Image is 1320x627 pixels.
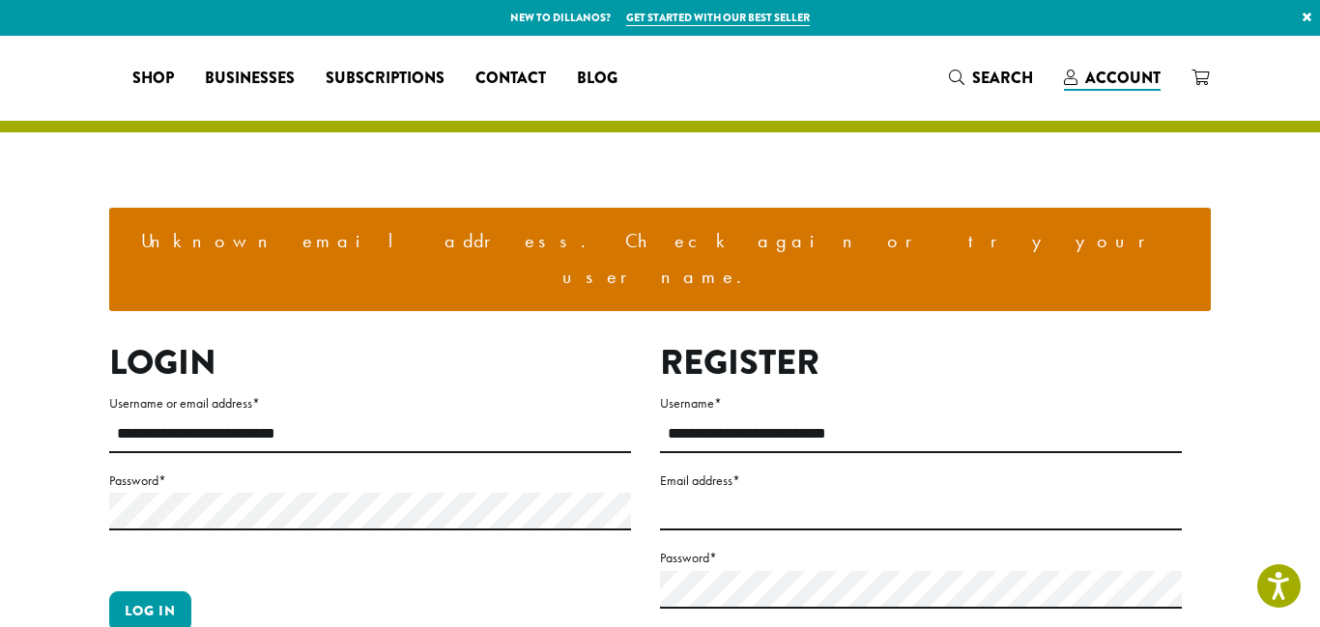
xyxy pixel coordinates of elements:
[205,67,295,91] span: Businesses
[577,67,617,91] span: Blog
[660,391,1182,415] label: Username
[660,342,1182,384] h2: Register
[117,63,189,94] a: Shop
[972,67,1033,89] span: Search
[626,10,810,26] a: Get started with our best seller
[125,223,1195,296] li: Unknown email address. Check again or try your username.
[132,67,174,91] span: Shop
[326,67,445,91] span: Subscriptions
[109,391,631,415] label: Username or email address
[1085,67,1161,89] span: Account
[933,62,1048,94] a: Search
[109,469,631,493] label: Password
[475,67,546,91] span: Contact
[109,342,631,384] h2: Login
[660,546,1182,570] label: Password
[660,469,1182,493] label: Email address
